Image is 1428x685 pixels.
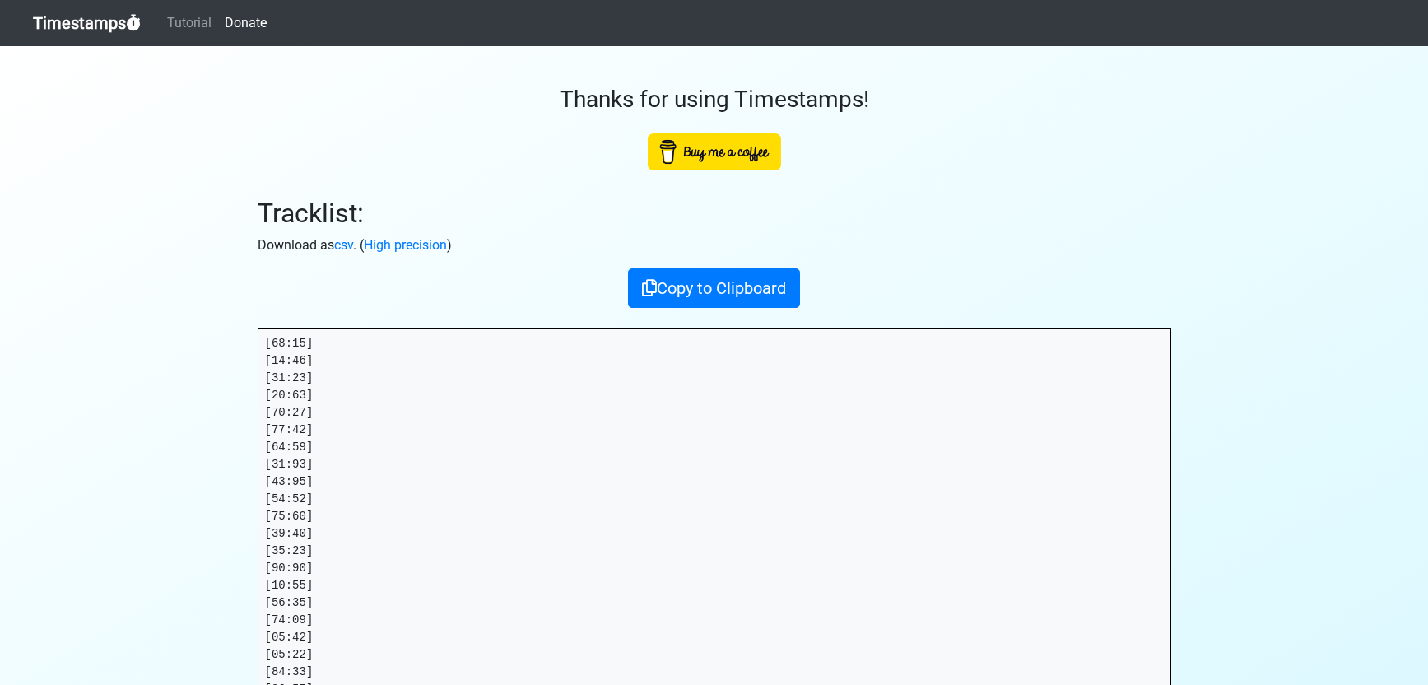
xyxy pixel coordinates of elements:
h3: Thanks for using Timestamps! [258,86,1171,114]
img: Buy Me A Coffee [648,133,781,170]
a: Tutorial [160,7,218,40]
a: High precision [364,237,447,253]
p: Download as . ( ) [258,235,1171,255]
button: Copy to Clipboard [628,268,800,308]
a: Donate [218,7,273,40]
a: csv [334,237,353,253]
h2: Tracklist: [258,198,1171,229]
a: Timestamps [33,7,141,40]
